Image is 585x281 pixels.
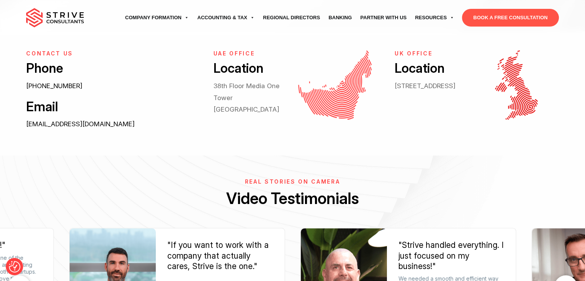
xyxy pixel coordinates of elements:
[324,7,356,28] a: Banking
[26,8,84,27] img: main-logo.svg
[259,7,324,28] a: Regional Directors
[26,120,135,128] a: [EMAIL_ADDRESS][DOMAIN_NAME]
[167,240,273,271] div: "If you want to work with a company that actually cares, Strive is the one."
[193,7,259,28] a: Accounting & Tax
[26,82,82,90] a: [PHONE_NUMBER]
[213,80,287,115] p: 38th Floor Media One Tower [GEOGRAPHIC_DATA]
[298,50,372,120] img: Get in touch
[395,60,468,77] h3: Location
[462,9,558,27] a: BOOK A FREE CONSULTATION
[398,240,504,271] div: "Strive handled everything. I just focused on my business!"
[9,261,20,273] img: Revisit consent button
[411,7,458,28] a: Resources
[26,50,196,57] h6: CONTACT US
[395,80,468,92] p: [STREET_ADDRESS]
[26,98,196,115] h3: Email
[213,60,287,77] h3: Location
[213,50,287,57] h6: UAE OFFICE
[121,7,193,28] a: Company Formation
[495,50,538,120] img: Get in touch
[395,50,468,57] h6: UK Office
[9,261,20,273] button: Consent Preferences
[26,60,196,77] h3: Phone
[356,7,411,28] a: Partner with Us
